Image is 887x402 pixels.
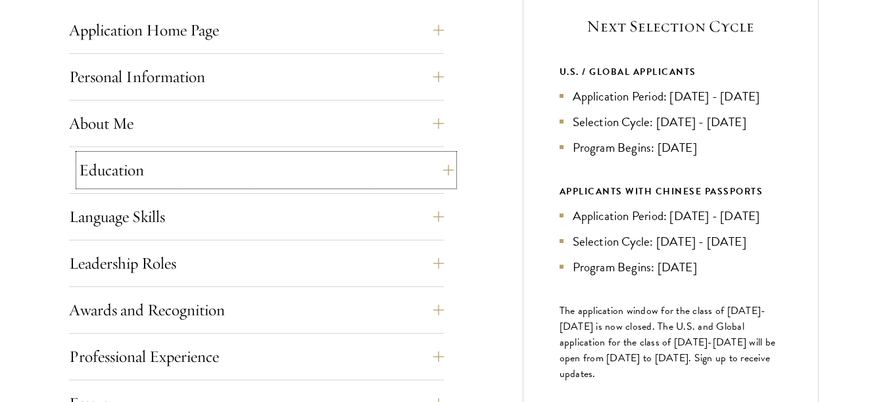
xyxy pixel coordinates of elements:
[79,154,454,186] button: Education
[69,294,444,326] button: Awards and Recognition
[560,183,782,200] div: APPLICANTS WITH CHINESE PASSPORTS
[69,201,444,233] button: Language Skills
[560,87,782,106] li: Application Period: [DATE] - [DATE]
[69,14,444,46] button: Application Home Page
[560,15,782,37] h5: Next Selection Cycle
[560,257,782,277] li: Program Begins: [DATE]
[560,232,782,251] li: Selection Cycle: [DATE] - [DATE]
[69,341,444,372] button: Professional Experience
[560,303,776,382] span: The application window for the class of [DATE]-[DATE] is now closed. The U.S. and Global applicat...
[560,112,782,131] li: Selection Cycle: [DATE] - [DATE]
[69,108,444,139] button: About Me
[69,61,444,93] button: Personal Information
[69,248,444,279] button: Leadership Roles
[560,206,782,225] li: Application Period: [DATE] - [DATE]
[560,64,782,80] div: U.S. / GLOBAL APPLICANTS
[560,138,782,157] li: Program Begins: [DATE]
